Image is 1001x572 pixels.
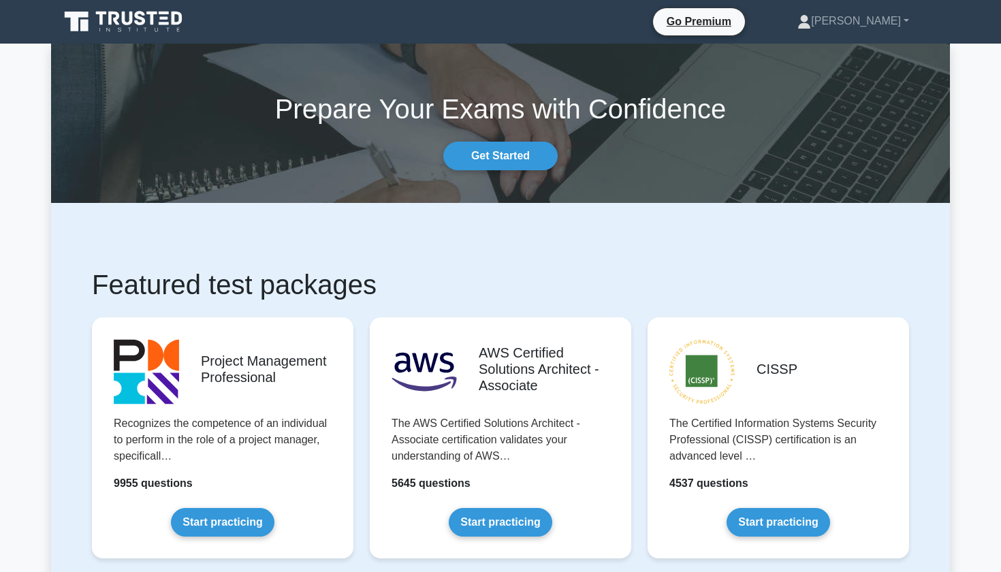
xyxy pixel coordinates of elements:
a: Start practicing [449,508,552,537]
h1: Featured test packages [92,268,909,301]
a: [PERSON_NAME] [765,7,942,35]
a: Go Premium [658,13,740,30]
a: Start practicing [171,508,274,537]
h1: Prepare Your Exams with Confidence [51,93,950,125]
a: Get Started [443,142,558,170]
a: Start practicing [727,508,829,537]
